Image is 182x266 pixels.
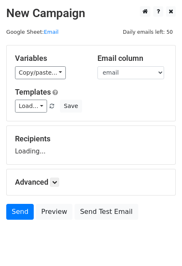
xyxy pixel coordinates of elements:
[6,204,34,220] a: Send
[6,6,176,20] h2: New Campaign
[15,100,47,113] a: Load...
[15,134,167,156] div: Loading...
[15,134,167,143] h5: Recipients
[15,54,85,63] h5: Variables
[120,28,176,37] span: Daily emails left: 50
[75,204,138,220] a: Send Test Email
[97,54,167,63] h5: Email column
[60,100,82,113] button: Save
[15,178,167,187] h5: Advanced
[36,204,72,220] a: Preview
[120,29,176,35] a: Daily emails left: 50
[6,29,59,35] small: Google Sheet:
[15,88,51,96] a: Templates
[15,66,66,79] a: Copy/paste...
[44,29,58,35] a: Email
